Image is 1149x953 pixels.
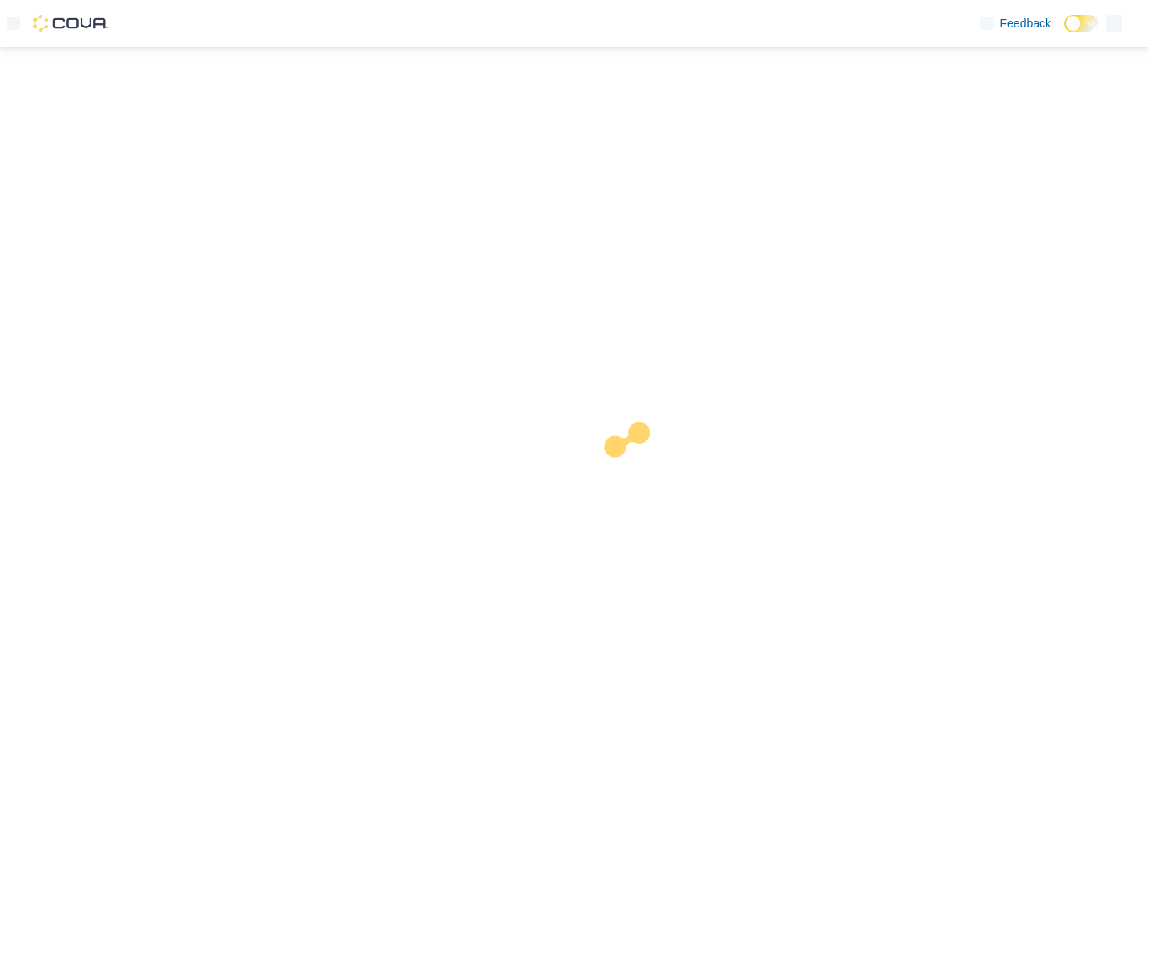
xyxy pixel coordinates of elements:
[1000,15,1051,32] span: Feedback
[1064,15,1099,32] input: Dark Mode
[974,7,1058,40] a: Feedback
[575,410,700,534] img: cova-loader
[33,15,108,32] img: Cova
[1064,32,1065,33] span: Dark Mode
